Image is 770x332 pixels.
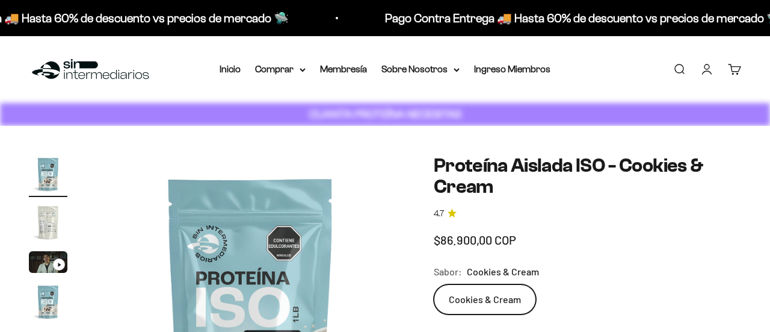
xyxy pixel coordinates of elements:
[467,264,539,280] span: Cookies & Cream
[434,207,741,221] a: 4.74.7 de 5.0 estrellas
[255,61,306,77] summary: Comprar
[220,64,241,74] a: Inicio
[434,230,516,249] sale-price: $86.900,00 COP
[434,264,462,280] legend: Sabor:
[381,61,460,77] summary: Sobre Nosotros
[29,203,67,242] img: Proteína Aislada ISO - Cookies & Cream
[29,155,67,197] button: Ir al artículo 1
[29,251,67,277] button: Ir al artículo 3
[434,155,741,197] h1: Proteína Aislada ISO - Cookies & Cream
[29,203,67,245] button: Ir al artículo 2
[320,64,367,74] a: Membresía
[29,283,67,321] img: Proteína Aislada ISO - Cookies & Cream
[29,155,67,193] img: Proteína Aislada ISO - Cookies & Cream
[434,207,444,221] span: 4.7
[29,283,67,325] button: Ir al artículo 4
[309,108,461,121] strong: CUANTA PROTEÍNA NECESITAS
[474,64,550,74] a: Ingreso Miembros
